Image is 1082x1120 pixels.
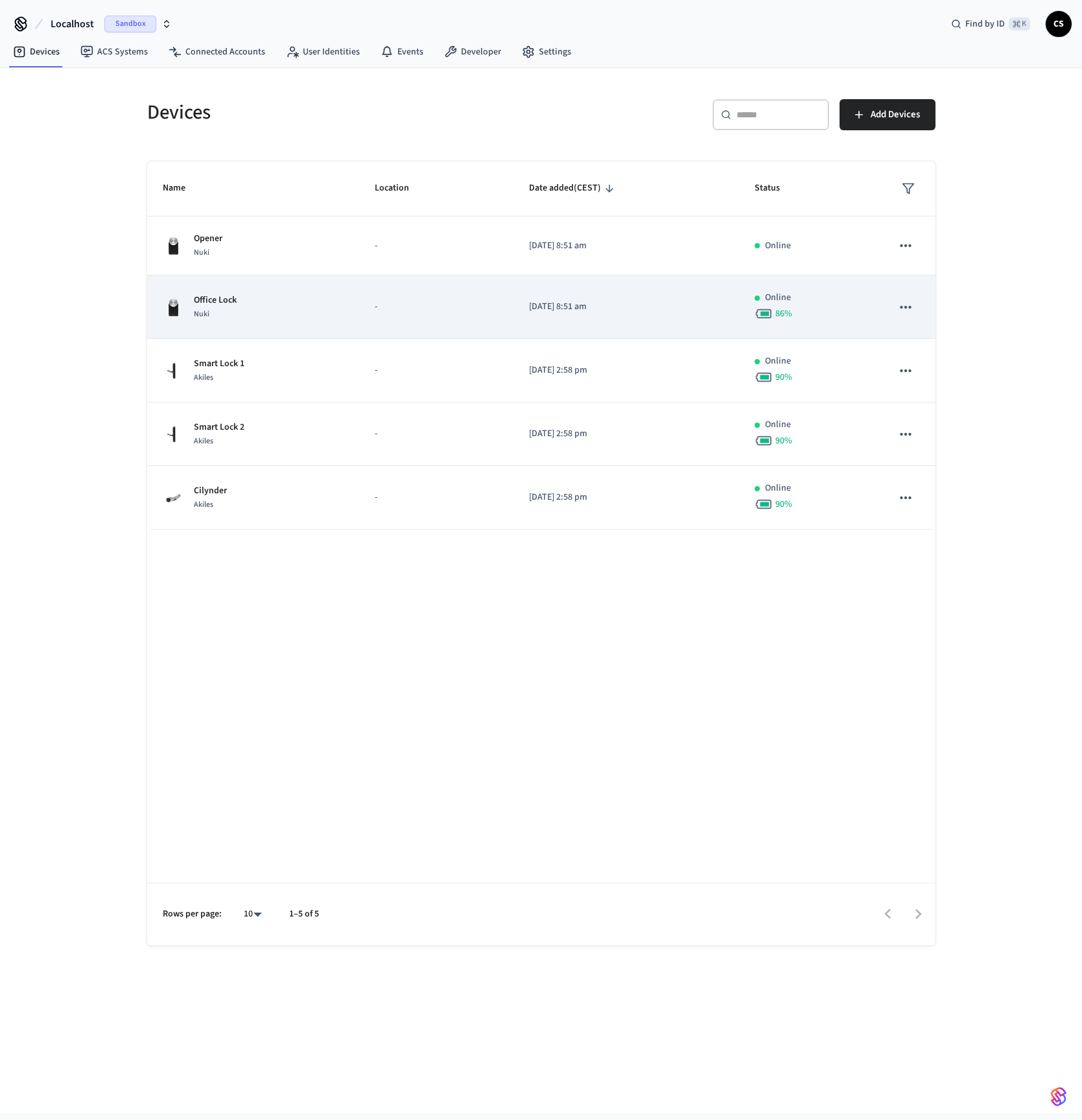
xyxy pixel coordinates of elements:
[1047,12,1070,36] span: CS
[158,40,276,64] a: Connected Accounts
[194,357,244,371] p: Smart Lock 1
[765,239,791,253] p: Online
[375,491,499,504] p: -
[434,40,512,64] a: Developer
[529,239,723,253] p: [DATE] 8:51 am
[765,291,791,305] p: Online
[775,498,792,511] span: 90 %
[941,12,1041,36] div: Find by ID⌘ K
[70,40,158,64] a: ACS Systems
[529,300,723,314] p: [DATE] 8:51 am
[375,178,426,198] span: Location
[147,99,534,126] h5: Devices
[375,239,499,253] p: -
[163,360,183,381] img: Akiles Roomlock
[840,99,935,130] button: Add Devices
[529,427,723,441] p: [DATE] 2:58 pm
[51,16,94,32] span: Localhost
[194,436,213,447] span: Akiles
[194,309,209,320] span: Nuki
[163,297,183,318] img: Nuki Smart Lock 3.0 Pro Black, Front
[965,17,1005,30] span: Find by ID
[1009,17,1030,30] span: ⌘ K
[147,161,935,530] table: sticky table
[755,178,797,198] span: Status
[765,482,791,495] p: Online
[289,907,319,921] p: 1–5 of 5
[194,294,237,307] p: Office Lock
[529,364,723,377] p: [DATE] 2:58 pm
[3,40,70,64] a: Devices
[276,40,370,64] a: User Identities
[237,905,268,924] div: 10
[194,421,244,434] p: Smart Lock 2
[775,307,792,320] span: 86 %
[163,235,183,256] img: Nuki Smart Lock 3.0 Pro Black, Front
[775,371,792,384] span: 90 %
[1051,1086,1066,1107] img: SeamLogoGradient.69752ec5.svg
[104,16,156,32] span: Sandbox
[765,418,791,432] p: Online
[775,434,792,447] span: 90 %
[163,907,222,921] p: Rows per page:
[194,247,209,258] span: Nuki
[375,427,499,441] p: -
[375,300,499,314] p: -
[194,499,213,510] span: Akiles
[194,484,227,498] p: Cilynder
[512,40,582,64] a: Settings
[163,178,202,198] span: Name
[871,106,920,123] span: Add Devices
[194,232,222,246] p: Opener
[194,372,213,383] span: Akiles
[529,178,618,198] span: Date added(CEST)
[163,424,183,445] img: Akiles Roomlock
[529,491,723,504] p: [DATE] 2:58 pm
[163,487,183,508] img: Akiles Cylinder
[1046,11,1072,37] button: CS
[765,355,791,368] p: Online
[370,40,434,64] a: Events
[375,364,499,377] p: -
